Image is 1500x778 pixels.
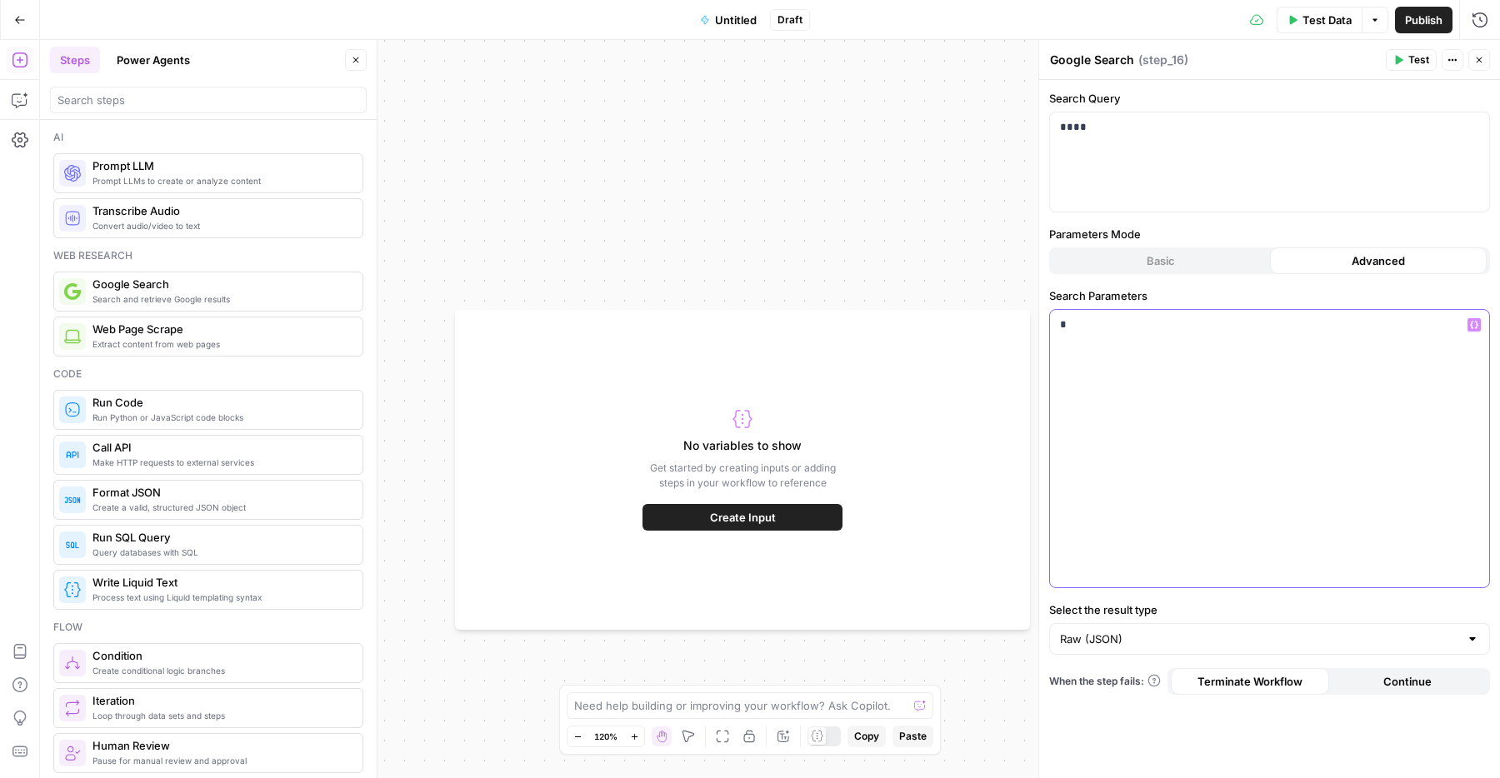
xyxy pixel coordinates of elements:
[1049,601,1490,618] label: Select the result type
[92,754,349,767] span: Pause for manual review and approval
[92,574,349,591] span: Write Liquid Text
[92,337,349,351] span: Extract content from web pages
[1052,247,1270,274] button: Basic
[1049,674,1161,689] a: When the step fails:
[847,726,886,747] button: Copy
[854,729,879,744] span: Copy
[92,439,349,456] span: Call API
[92,394,349,411] span: Run Code
[777,12,802,27] span: Draft
[92,737,349,754] span: Human Review
[892,726,933,747] button: Paste
[92,664,349,677] span: Create conditional logic branches
[92,484,349,501] span: Format JSON
[92,174,349,187] span: Prompt LLMs to create or analyze content
[92,591,349,604] span: Process text using Liquid templating syntax
[1352,252,1405,269] span: Advanced
[92,157,349,174] span: Prompt LLM
[92,276,349,292] span: Google Search
[92,292,349,306] span: Search and retrieve Google results
[690,7,767,33] button: Untitled
[1050,52,1134,68] textarea: Google Search
[57,92,359,108] input: Search steps
[1405,12,1442,28] span: Publish
[1302,12,1352,28] span: Test Data
[92,456,349,469] span: Make HTTP requests to external services
[92,709,349,722] span: Loop through data sets and steps
[92,529,349,546] span: Run SQL Query
[715,12,757,28] span: Untitled
[92,692,349,709] span: Iteration
[1060,631,1459,647] input: Raw (JSON)
[642,504,842,531] button: Create Input
[1197,673,1302,690] span: Terminate Workflow
[92,647,349,664] span: Condition
[1395,7,1452,33] button: Publish
[92,219,349,232] span: Convert audio/video to text
[1383,673,1432,690] span: Continue
[642,461,842,491] p: Get started by creating inputs or adding steps in your workflow to reference
[53,130,363,145] div: Ai
[53,367,363,382] div: Code
[710,509,776,526] span: Create Input
[1147,252,1175,269] span: Basic
[1386,49,1437,71] button: Test
[50,47,100,73] button: Steps
[1277,7,1362,33] button: Test Data
[53,248,363,263] div: Web research
[1408,52,1429,67] span: Test
[1329,668,1487,695] button: Continue
[899,729,927,744] span: Paste
[594,730,617,743] span: 120%
[92,321,349,337] span: Web Page Scrape
[92,202,349,219] span: Transcribe Audio
[92,501,349,514] span: Create a valid, structured JSON object
[53,620,363,635] div: Flow
[1049,287,1490,304] label: Search Parameters
[1049,226,1490,242] label: Parameters Mode
[92,546,349,559] span: Query databases with SQL
[683,437,802,454] h4: No variables to show
[107,47,200,73] button: Power Agents
[1138,52,1188,68] span: ( step_16 )
[92,411,349,424] span: Run Python or JavaScript code blocks
[1049,90,1490,107] label: Search Query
